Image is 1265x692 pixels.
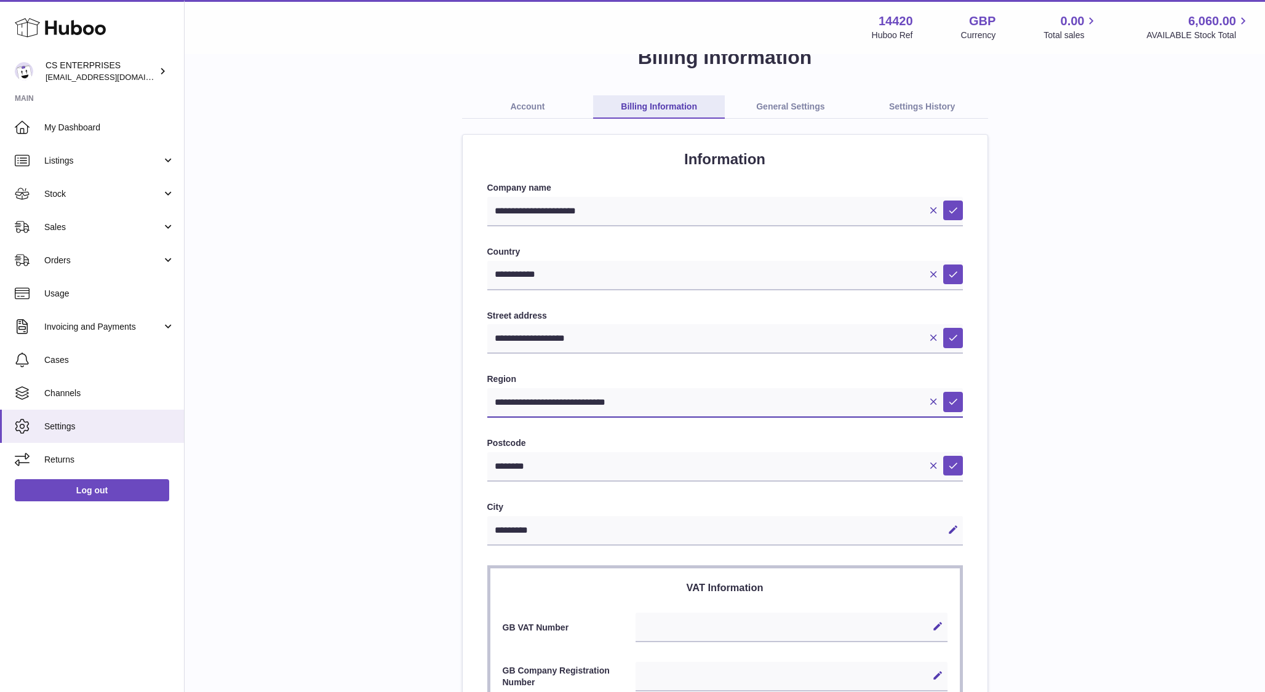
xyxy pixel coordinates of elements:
[1044,13,1098,41] a: 0.00 Total sales
[44,221,162,233] span: Sales
[856,95,988,119] a: Settings History
[204,44,1245,71] h1: Billing Information
[44,288,175,300] span: Usage
[487,501,963,513] label: City
[1146,30,1250,41] span: AVAILABLE Stock Total
[1188,13,1236,30] span: 6,060.00
[872,30,913,41] div: Huboo Ref
[44,321,162,333] span: Invoicing and Payments
[487,246,963,258] label: Country
[1044,30,1098,41] span: Total sales
[487,437,963,449] label: Postcode
[44,388,175,399] span: Channels
[15,62,33,81] img: csenterprisesholding@gmail.com
[44,122,175,133] span: My Dashboard
[969,13,996,30] strong: GBP
[44,421,175,432] span: Settings
[44,255,162,266] span: Orders
[725,95,856,119] a: General Settings
[1146,13,1250,41] a: 6,060.00 AVAILABLE Stock Total
[44,454,175,466] span: Returns
[15,479,169,501] a: Log out
[879,13,913,30] strong: 14420
[46,60,156,83] div: CS ENTERPRISES
[487,373,963,385] label: Region
[1061,13,1085,30] span: 0.00
[44,354,175,366] span: Cases
[961,30,996,41] div: Currency
[487,149,963,169] h2: Information
[503,581,948,594] h3: VAT Information
[503,665,636,688] label: GB Company Registration Number
[503,622,636,634] label: GB VAT Number
[44,188,162,200] span: Stock
[487,182,963,194] label: Company name
[593,95,725,119] a: Billing Information
[487,310,963,322] label: Street address
[44,155,162,167] span: Listings
[462,95,594,119] a: Account
[46,72,181,82] span: [EMAIL_ADDRESS][DOMAIN_NAME]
